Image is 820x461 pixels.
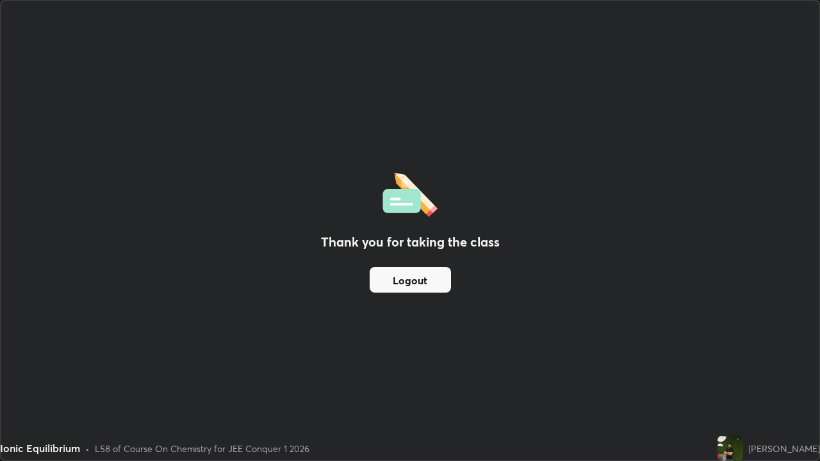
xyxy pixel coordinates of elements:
[382,168,438,217] img: offlineFeedback.1438e8b3.svg
[85,442,90,455] div: •
[321,232,500,252] h2: Thank you for taking the class
[370,267,451,293] button: Logout
[717,435,743,461] img: f50b3a2f329144b188e9657394f95d2f.jpg
[95,442,309,455] div: L58 of Course On Chemistry for JEE Conquer 1 2026
[748,442,820,455] div: [PERSON_NAME]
